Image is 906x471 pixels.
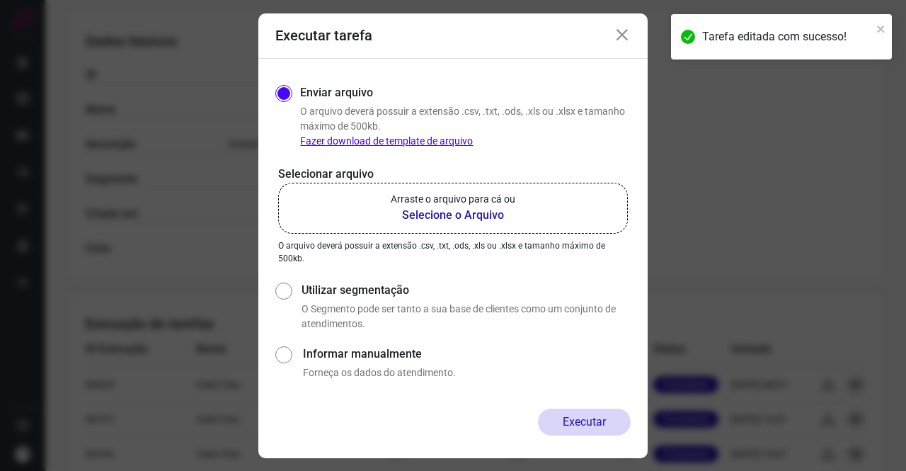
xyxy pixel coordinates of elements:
[300,104,631,149] p: O arquivo deverá possuir a extensão .csv, .txt, .ods, .xls ou .xlsx e tamanho máximo de 500kb.
[876,20,886,37] button: close
[300,135,473,147] a: Fazer download de template de arquivo
[538,409,631,436] button: Executar
[278,166,628,183] p: Selecionar arquivo
[702,28,872,45] div: Tarefa editada com sucesso!
[303,365,631,380] p: Forneça os dados do atendimento.
[278,239,628,265] p: O arquivo deverá possuir a extensão .csv, .txt, .ods, .xls ou .xlsx e tamanho máximo de 500kb.
[303,346,631,363] label: Informar manualmente
[300,84,373,101] label: Enviar arquivo
[391,192,515,207] p: Arraste o arquivo para cá ou
[302,282,631,299] label: Utilizar segmentação
[391,207,515,224] b: Selecione o Arquivo
[275,27,372,44] h3: Executar tarefa
[302,302,631,331] p: O Segmento pode ser tanto a sua base de clientes como um conjunto de atendimentos.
